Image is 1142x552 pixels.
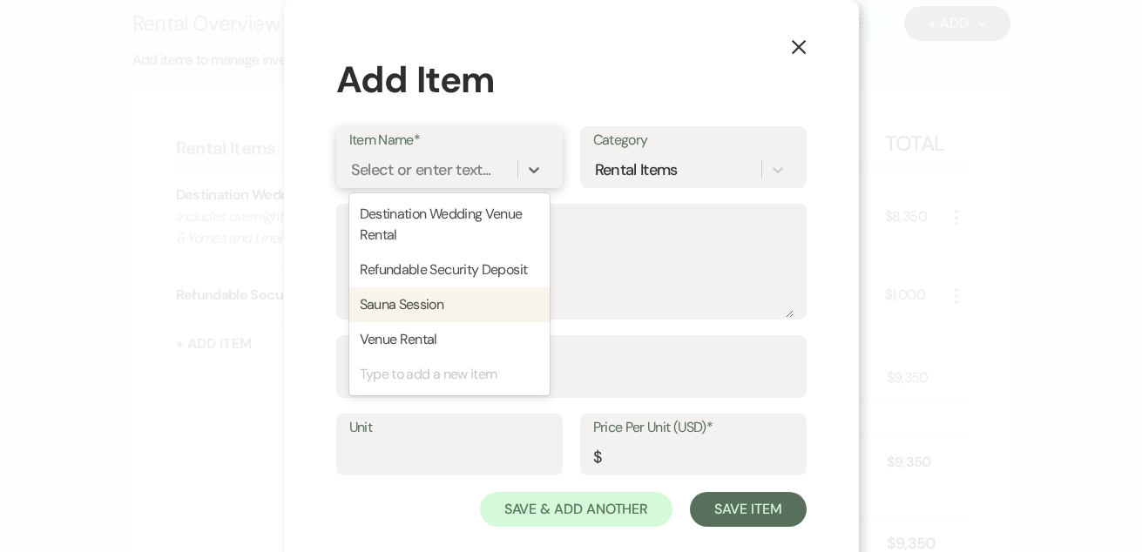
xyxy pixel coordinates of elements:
[595,158,678,181] div: Rental Items
[349,357,550,392] div: Type to add a new item
[349,415,550,441] label: Unit
[336,52,807,107] div: Add Item
[349,128,550,153] label: Item Name*
[593,446,601,469] div: $
[349,197,550,252] div: Destination Wedding Venue Rental
[593,415,794,441] label: Price Per Unit (USD)*
[480,492,673,527] button: Save & Add Another
[351,158,491,181] div: Select or enter text...
[349,287,550,322] div: Sauna Session
[349,252,550,287] div: Refundable Security Deposit
[349,337,794,362] label: Quantity*
[690,492,806,527] button: Save Item
[593,128,794,153] label: Category
[349,205,794,231] label: Description
[349,322,550,357] div: Venue Rental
